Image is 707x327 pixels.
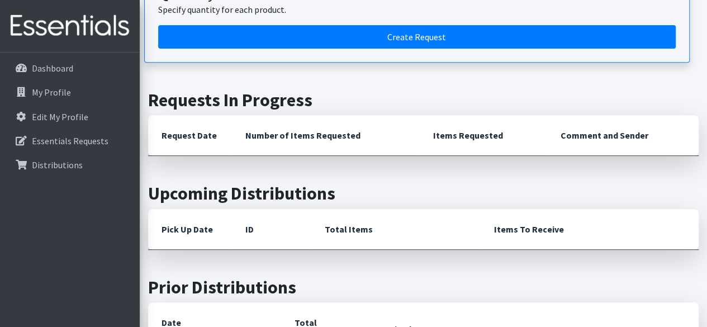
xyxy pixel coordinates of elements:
th: Comment and Sender [547,115,699,156]
h2: Requests In Progress [148,89,699,111]
p: My Profile [32,87,71,98]
h2: Upcoming Distributions [148,183,699,204]
p: Edit My Profile [32,111,88,122]
h2: Prior Distributions [148,277,699,298]
th: Total Items [311,209,480,250]
th: Pick Up Date [148,209,232,250]
p: Specify quantity for each product. [158,3,676,16]
img: HumanEssentials [4,7,135,45]
th: Items To Receive [481,209,699,250]
a: Create a request by quantity [158,25,676,49]
th: Items Requested [420,115,548,156]
p: Dashboard [32,63,73,74]
a: Distributions [4,154,135,176]
th: Request Date [148,115,232,156]
p: Distributions [32,159,83,170]
th: Number of Items Requested [232,115,420,156]
a: Edit My Profile [4,106,135,128]
p: Essentials Requests [32,135,108,146]
a: My Profile [4,81,135,103]
a: Essentials Requests [4,130,135,152]
th: ID [232,209,311,250]
a: Dashboard [4,57,135,79]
